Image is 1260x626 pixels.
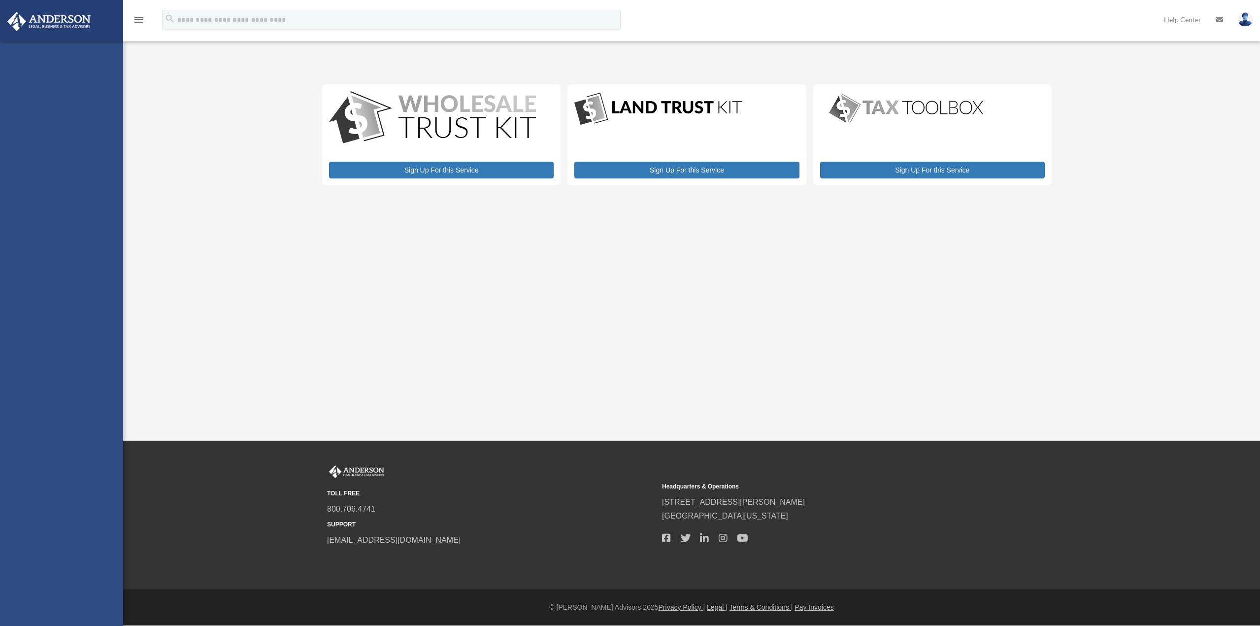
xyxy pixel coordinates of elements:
div: © [PERSON_NAME] Advisors 2025 [123,601,1260,614]
a: Sign Up For this Service [820,162,1045,178]
small: Headquarters & Operations [662,482,990,492]
small: TOLL FREE [327,488,655,499]
a: Pay Invoices [795,603,833,611]
a: Sign Up For this Service [574,162,799,178]
i: menu [133,14,145,26]
a: Terms & Conditions | [729,603,793,611]
a: [STREET_ADDRESS][PERSON_NAME] [662,498,805,506]
small: SUPPORT [327,520,655,530]
img: Anderson Advisors Platinum Portal [327,465,386,478]
a: [GEOGRAPHIC_DATA][US_STATE] [662,512,788,520]
i: search [165,13,175,24]
a: [EMAIL_ADDRESS][DOMAIN_NAME] [327,536,461,544]
img: User Pic [1238,12,1253,27]
img: Anderson Advisors Platinum Portal [4,12,94,31]
img: taxtoolbox_new-1.webp [820,91,993,126]
img: WS-Trust-Kit-lgo-1.jpg [329,91,536,146]
a: menu [133,17,145,26]
img: LandTrust_lgo-1.jpg [574,91,742,127]
a: Sign Up For this Service [329,162,554,178]
a: 800.706.4741 [327,505,375,513]
a: Privacy Policy | [659,603,705,611]
a: Legal | [707,603,728,611]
